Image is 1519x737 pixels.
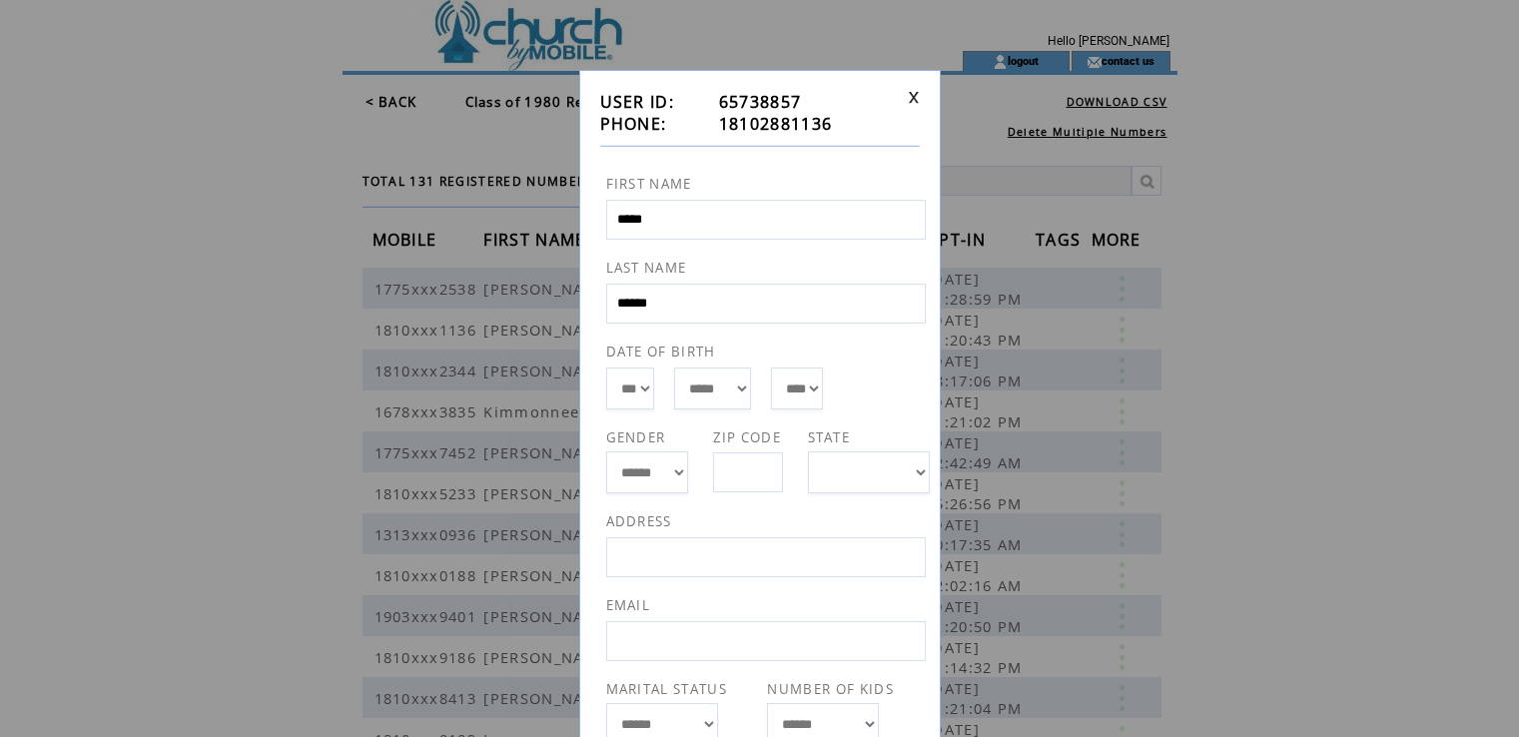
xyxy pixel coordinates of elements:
[808,428,851,446] span: STATE
[719,91,802,113] span: 65738857
[600,113,667,135] span: PHONE:
[606,596,651,614] span: EMAIL
[606,343,716,361] span: DATE OF BIRTH
[606,259,687,277] span: LAST NAME
[719,113,833,135] span: 18102881136
[606,680,728,698] span: MARITAL STATUS
[767,680,894,698] span: NUMBER OF KIDS
[713,428,782,446] span: ZIP CODE
[600,91,675,113] span: USER ID:
[606,512,672,530] span: ADDRESS
[606,175,692,193] span: FIRST NAME
[606,428,666,446] span: GENDER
